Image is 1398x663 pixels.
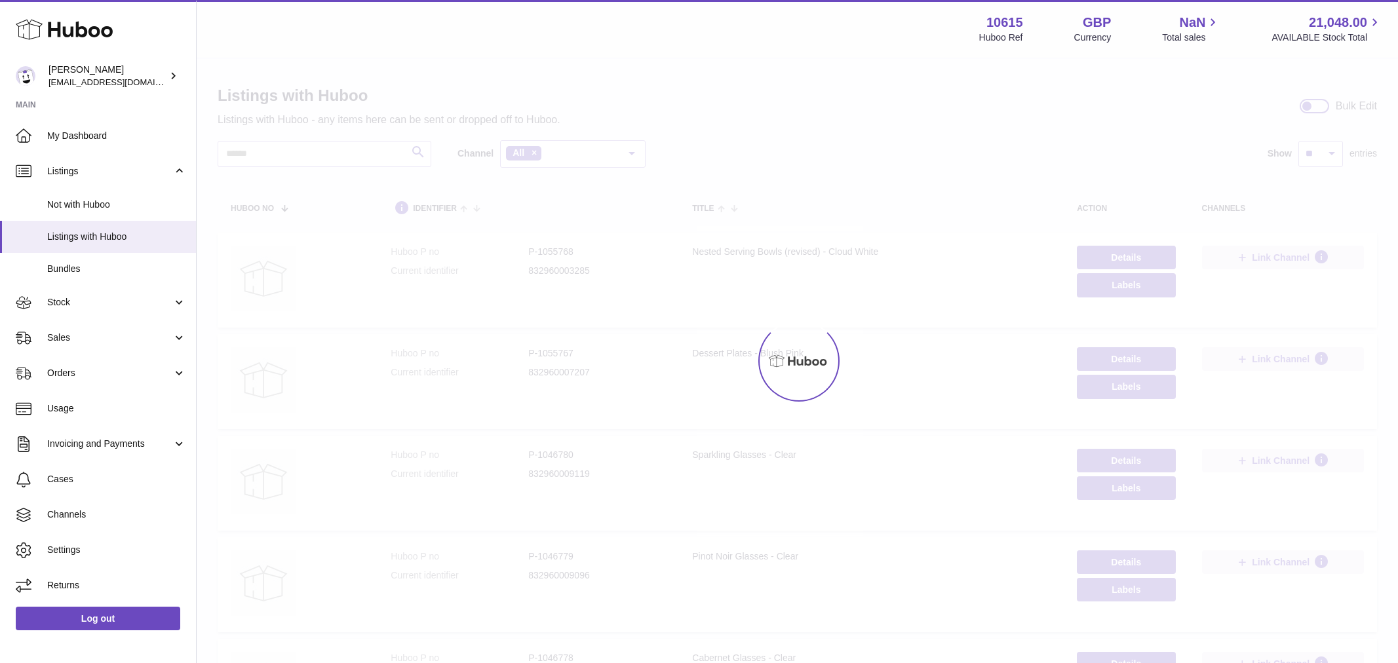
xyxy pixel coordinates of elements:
span: Orders [47,367,172,379]
span: Returns [47,579,186,592]
a: NaN Total sales [1162,14,1220,44]
div: Huboo Ref [979,31,1023,44]
img: internalAdmin-10615@internal.huboo.com [16,66,35,86]
span: Listings [47,165,172,178]
span: Invoicing and Payments [47,438,172,450]
a: Log out [16,607,180,630]
div: Currency [1074,31,1112,44]
span: AVAILABLE Stock Total [1272,31,1382,44]
span: NaN [1179,14,1205,31]
strong: 10615 [986,14,1023,31]
span: 21,048.00 [1309,14,1367,31]
span: [EMAIL_ADDRESS][DOMAIN_NAME] [49,77,193,87]
span: Settings [47,544,186,556]
div: [PERSON_NAME] [49,64,166,88]
strong: GBP [1083,14,1111,31]
span: Stock [47,296,172,309]
span: Total sales [1162,31,1220,44]
span: Cases [47,473,186,485]
span: My Dashboard [47,130,186,142]
span: Listings with Huboo [47,231,186,243]
span: Not with Huboo [47,199,186,211]
a: 21,048.00 AVAILABLE Stock Total [1272,14,1382,44]
span: Sales [47,331,172,344]
span: Usage [47,402,186,415]
span: Bundles [47,263,186,275]
span: Channels [47,508,186,521]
